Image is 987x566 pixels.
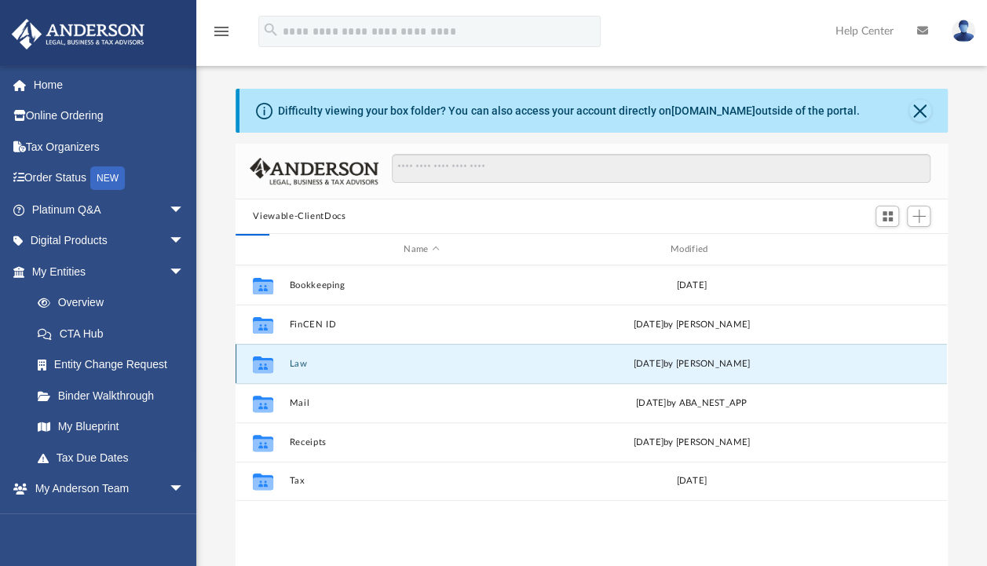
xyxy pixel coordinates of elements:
[11,225,208,257] a: Digital Productsarrow_drop_down
[22,318,208,349] a: CTA Hub
[22,411,200,443] a: My Blueprint
[560,436,824,450] div: [DATE] by [PERSON_NAME]
[876,206,899,228] button: Switch to Grid View
[671,104,755,117] a: [DOMAIN_NAME]
[11,100,208,132] a: Online Ordering
[289,243,553,257] div: Name
[11,256,208,287] a: My Entitiesarrow_drop_down
[952,20,975,42] img: User Pic
[22,504,192,535] a: My Anderson Team
[909,100,931,122] button: Close
[290,437,554,447] button: Receipts
[22,287,208,319] a: Overview
[212,30,231,41] a: menu
[243,243,282,257] div: id
[169,256,200,288] span: arrow_drop_down
[11,131,208,162] a: Tax Organizers
[22,380,208,411] a: Binder Walkthrough
[290,398,554,408] button: Mail
[831,243,941,257] div: id
[169,194,200,226] span: arrow_drop_down
[560,357,824,371] div: by [PERSON_NAME]
[169,225,200,257] span: arrow_drop_down
[290,320,554,330] button: FinCEN ID
[262,21,280,38] i: search
[11,162,208,195] a: Order StatusNEW
[11,473,200,505] a: My Anderson Teamarrow_drop_down
[7,19,149,49] img: Anderson Advisors Platinum Portal
[560,396,824,411] div: [DATE] by ABA_NEST_APP
[11,69,208,100] a: Home
[560,279,824,293] div: [DATE]
[22,442,208,473] a: Tax Due Dates
[90,166,125,190] div: NEW
[290,359,554,369] button: Law
[560,474,824,488] div: [DATE]
[290,280,554,290] button: Bookkeeping
[278,103,859,119] div: Difficulty viewing your box folder? You can also access your account directly on outside of the p...
[253,210,345,224] button: Viewable-ClientDocs
[169,473,200,506] span: arrow_drop_down
[11,194,208,225] a: Platinum Q&Aarrow_drop_down
[392,154,930,184] input: Search files and folders
[212,22,231,41] i: menu
[907,206,930,228] button: Add
[22,349,208,381] a: Entity Change Request
[290,476,554,486] button: Tax
[560,243,824,257] div: Modified
[634,360,664,368] span: [DATE]
[560,318,824,332] div: [DATE] by [PERSON_NAME]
